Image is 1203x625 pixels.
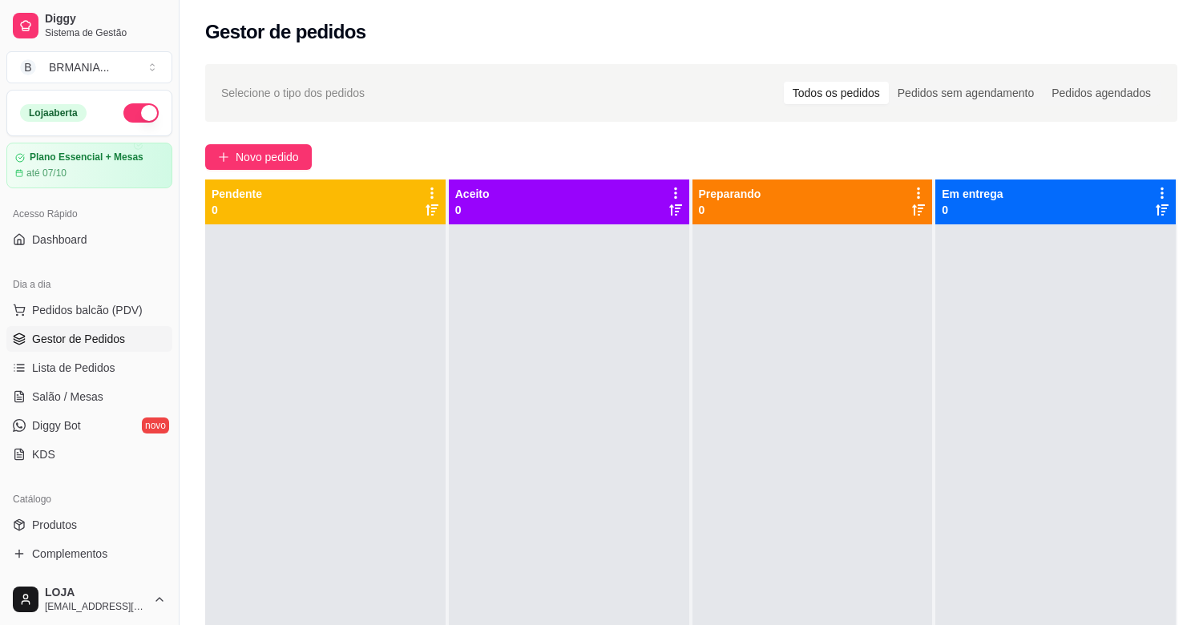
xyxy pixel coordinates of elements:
a: Salão / Mesas [6,384,172,409]
button: Select a team [6,51,172,83]
a: Complementos [6,541,172,567]
article: Plano Essencial + Mesas [30,151,143,163]
div: BRMANIA ... [49,59,109,75]
a: DiggySistema de Gestão [6,6,172,45]
p: Aceito [455,186,490,202]
span: Diggy [45,12,166,26]
a: Diggy Botnovo [6,413,172,438]
div: Pedidos agendados [1043,82,1160,104]
p: 0 [212,202,262,218]
p: 0 [942,202,1003,218]
a: Plano Essencial + Mesasaté 07/10 [6,143,172,188]
p: Em entrega [942,186,1003,202]
a: KDS [6,442,172,467]
div: Pedidos sem agendamento [889,82,1043,104]
p: 0 [699,202,761,218]
a: Produtos [6,512,172,538]
p: 0 [455,202,490,218]
span: Diggy Bot [32,417,81,433]
h2: Gestor de pedidos [205,19,366,45]
div: Todos os pedidos [784,82,889,104]
span: LOJA [45,586,147,600]
span: Lista de Pedidos [32,360,115,376]
p: Preparando [699,186,761,202]
span: Novo pedido [236,148,299,166]
span: [EMAIL_ADDRESS][DOMAIN_NAME] [45,600,147,613]
span: plus [218,151,229,163]
div: Catálogo [6,486,172,512]
a: Lista de Pedidos [6,355,172,381]
button: Alterar Status [123,103,159,123]
button: LOJA[EMAIL_ADDRESS][DOMAIN_NAME] [6,580,172,619]
span: B [20,59,36,75]
span: Pedidos balcão (PDV) [32,302,143,318]
div: Dia a dia [6,272,172,297]
span: Salão / Mesas [32,389,103,405]
button: Pedidos balcão (PDV) [6,297,172,323]
a: Gestor de Pedidos [6,326,172,352]
div: Acesso Rápido [6,201,172,227]
span: Produtos [32,517,77,533]
span: Complementos [32,546,107,562]
span: Sistema de Gestão [45,26,166,39]
span: Gestor de Pedidos [32,331,125,347]
article: até 07/10 [26,167,67,179]
span: KDS [32,446,55,462]
span: Dashboard [32,232,87,248]
a: Dashboard [6,227,172,252]
button: Novo pedido [205,144,312,170]
p: Pendente [212,186,262,202]
div: Loja aberta [20,104,87,122]
span: Selecione o tipo dos pedidos [221,84,365,102]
